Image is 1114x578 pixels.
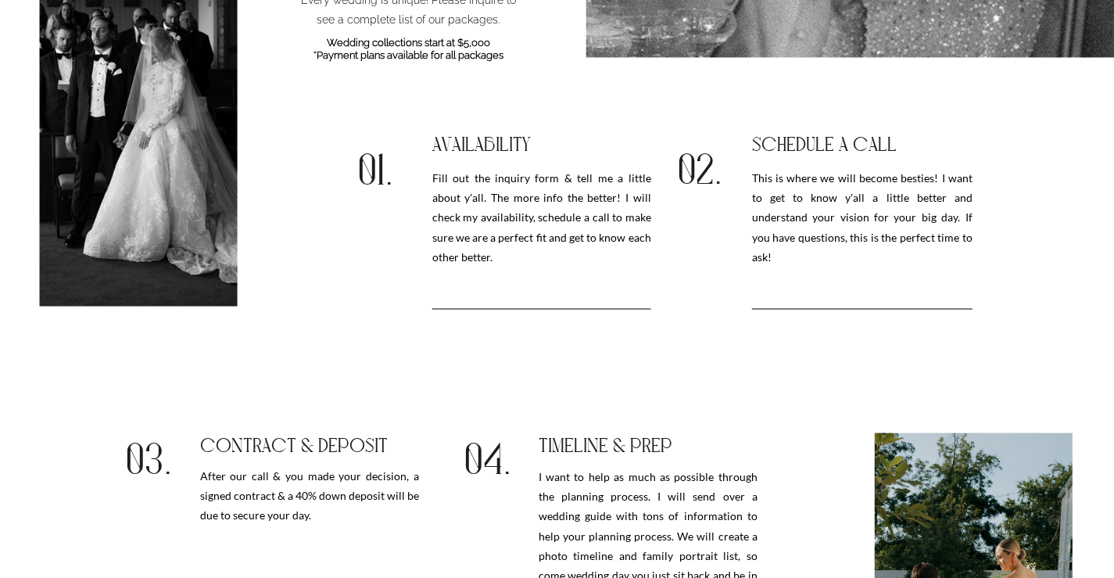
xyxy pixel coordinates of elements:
div: CONTRACT & DEPOSIT [200,433,432,458]
div: 04. [464,433,510,473]
h3: This is where we will become besties! I want to get to know y'all a little better and understand ... [752,167,973,273]
div: 01. [358,144,403,184]
div: SCHEDULE A CALL [752,131,984,157]
h3: I want to help as much as possible through the planning process. I will send over a wedding guide... [539,466,758,567]
b: Wedding collections start at $5,000 *Payment plans available for all packages [313,37,503,61]
div: 03. [126,433,171,473]
h3: After our call & you made your decision, a signed contract & a 40% down deposit will be due to se... [200,465,419,566]
div: AVAILABILITY [432,131,540,157]
div: TIMELINE & PREP [539,433,771,458]
h3: Fill out the inquiry form & tell me a little about y'all. The more info the better! I will check ... [432,167,651,306]
div: 02. [678,144,723,184]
